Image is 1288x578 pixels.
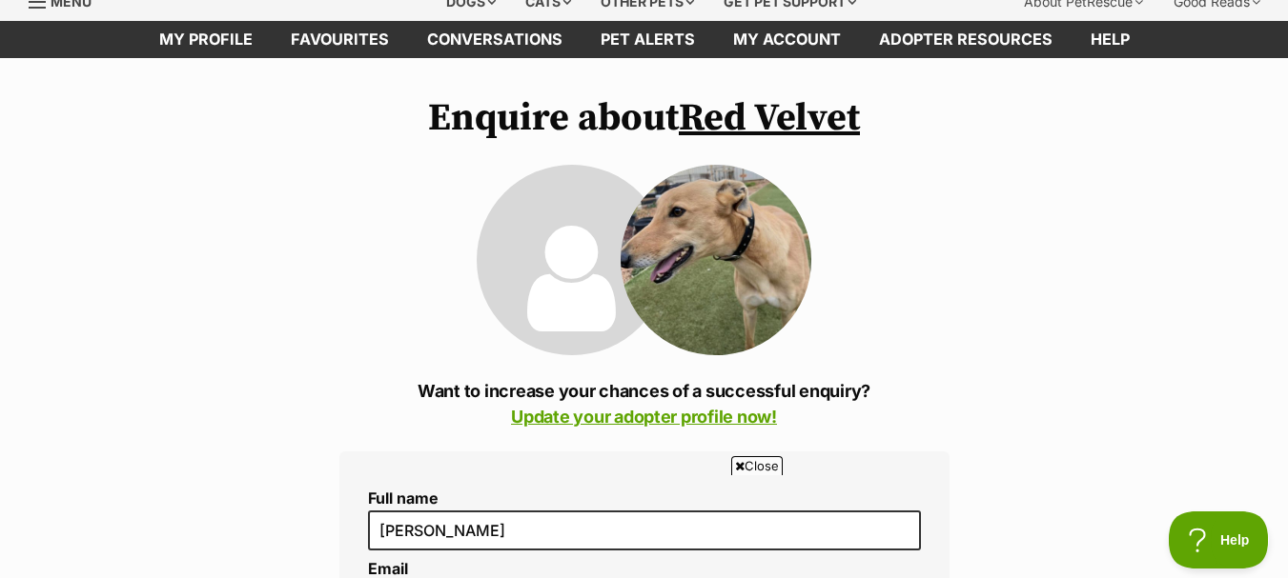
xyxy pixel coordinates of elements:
iframe: Help Scout Beacon - Open [1169,511,1269,568]
a: My account [714,21,860,58]
a: Adopter resources [860,21,1072,58]
a: Pet alerts [582,21,714,58]
a: Favourites [272,21,408,58]
a: Red Velvet [679,94,860,142]
a: My profile [140,21,272,58]
h1: Enquire about [339,96,950,140]
span: Close [731,456,783,475]
p: Want to increase your chances of a successful enquiry? [339,378,950,429]
a: Update your adopter profile now! [511,407,777,427]
iframe: Advertisement [297,483,992,568]
img: Red Velvet [621,165,811,355]
a: conversations [408,21,582,58]
a: Help [1072,21,1149,58]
